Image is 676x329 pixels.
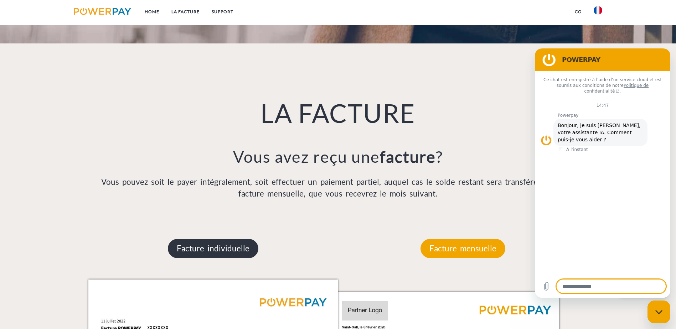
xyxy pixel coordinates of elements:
a: Home [139,5,165,18]
h3: Vous avez reçu une ? [88,147,588,167]
iframe: Fenêtre de messagerie [535,48,670,298]
p: Facture individuelle [168,239,258,258]
img: fr [594,6,602,15]
a: LA FACTURE [165,5,206,18]
img: logo-powerpay.svg [74,8,131,15]
h1: LA FACTURE [88,97,588,129]
a: CG [569,5,588,18]
b: facture [380,147,436,166]
iframe: Bouton de lancement de la fenêtre de messagerie, conversation en cours [647,301,670,323]
a: Support [206,5,239,18]
p: Facture mensuelle [420,239,505,258]
p: Vous pouvez soit le payer intégralement, soit effectuer un paiement partiel, auquel cas le solde ... [88,176,588,200]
